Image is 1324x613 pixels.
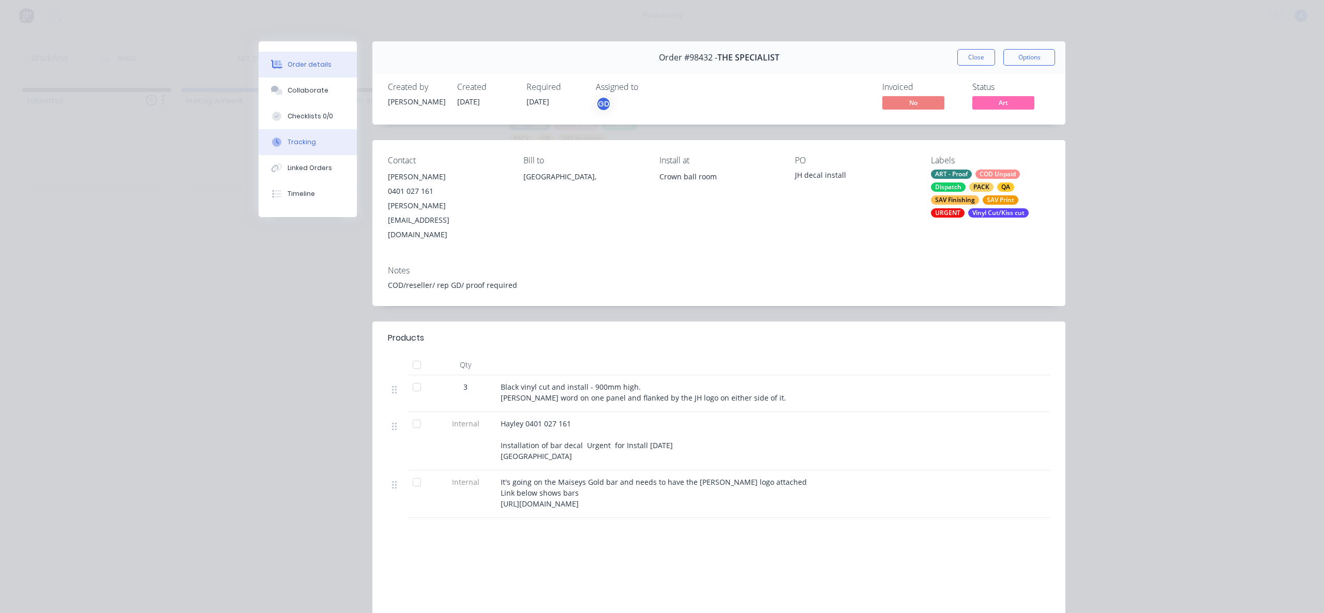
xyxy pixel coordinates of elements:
div: [GEOGRAPHIC_DATA], [523,170,642,203]
div: Collaborate [288,86,328,95]
div: Order details [288,60,332,69]
div: SAV Print [983,195,1018,205]
div: [PERSON_NAME]0401 027 161[PERSON_NAME][EMAIL_ADDRESS][DOMAIN_NAME] [388,170,507,242]
span: Order #98432 - [659,53,717,63]
span: Black vinyl cut and install - 900mm high. [PERSON_NAME] word on one panel and flanked by the JH l... [501,382,786,403]
div: Crown ball room [659,170,778,184]
div: Notes [388,266,1050,275]
div: Status [972,82,1050,92]
span: Internal [439,477,492,487]
div: PACK [969,182,994,192]
div: Crown ball room [659,170,778,203]
button: Collaborate [259,78,357,103]
span: No [882,96,944,109]
span: THE SPECIALIST [717,53,779,63]
div: Checklists 0/0 [288,112,333,121]
div: Invoiced [882,82,960,92]
button: Tracking [259,129,357,155]
span: 3 [463,381,468,392]
button: Order details [259,52,357,78]
div: [GEOGRAPHIC_DATA], [523,170,642,184]
div: Contact [388,156,507,165]
div: COD/reseller/ rep GD/ proof required [388,280,1050,290]
div: ART - Proof [931,170,972,179]
span: It's going on the Maiseys Gold bar and needs to have the [PERSON_NAME] logo attached Link below s... [501,477,809,509]
div: Timeline [288,189,315,198]
div: [PERSON_NAME] [388,170,507,184]
div: Vinyl Cut/Kiss cut [968,208,1029,218]
span: Internal [439,418,492,429]
span: Art [972,96,1034,109]
div: Install at [659,156,778,165]
button: Art [972,96,1034,112]
button: GD [596,96,611,112]
div: JH decal install [795,170,914,184]
div: Labels [931,156,1050,165]
div: Assigned to [596,82,699,92]
div: URGENT [931,208,965,218]
div: Created [457,82,514,92]
div: SAV Finishing [931,195,979,205]
div: Linked Orders [288,163,332,173]
div: COD Unpaid [975,170,1020,179]
div: QA [997,182,1014,192]
div: PO [795,156,914,165]
button: Options [1003,49,1055,66]
div: Tracking [288,137,316,147]
div: Dispatch [931,182,966,192]
div: 0401 027 161 [388,184,507,198]
div: Bill to [523,156,642,165]
button: Checklists 0/0 [259,103,357,129]
span: [DATE] [457,97,480,106]
div: Required [526,82,583,92]
div: [PERSON_NAME] [388,96,445,107]
button: Close [957,49,995,66]
button: Linked Orders [259,155,357,181]
div: Products [388,332,424,344]
span: Hayley 0401 027 161 Installation of bar decal Urgent for Install [DATE] [GEOGRAPHIC_DATA] [501,419,673,461]
div: Qty [434,355,496,375]
div: [PERSON_NAME][EMAIL_ADDRESS][DOMAIN_NAME] [388,198,507,242]
div: Created by [388,82,445,92]
span: [DATE] [526,97,549,106]
button: Timeline [259,181,357,207]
